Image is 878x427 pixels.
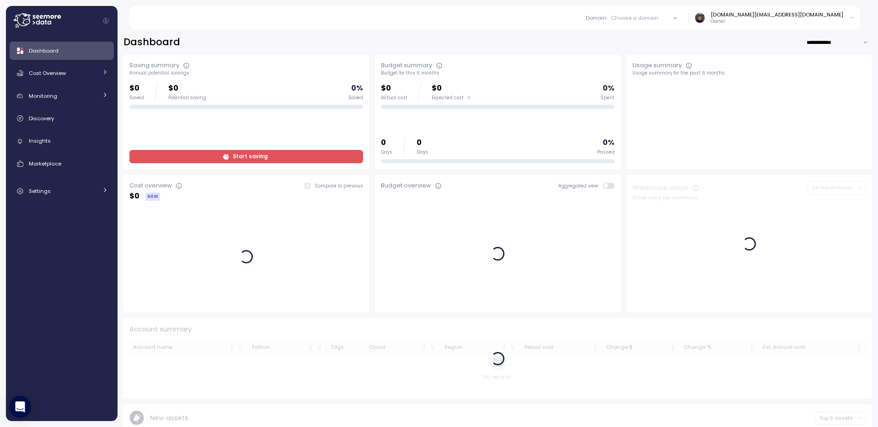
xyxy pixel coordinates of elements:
[10,132,114,150] a: Insights
[586,14,607,21] p: Domain :
[29,160,61,167] span: Marketplace
[381,181,431,190] div: Budget overview
[348,95,363,101] div: Saved
[381,149,392,155] div: Days
[29,92,57,100] span: Monitoring
[10,64,114,82] a: Cost Overview
[10,182,114,200] a: Settings
[10,42,114,60] a: Dashboard
[129,181,172,190] div: Cost overview
[417,137,428,149] p: 0
[632,61,682,70] div: Usage summary
[123,36,180,49] h2: Dashboard
[168,82,206,95] p: $0
[29,137,51,144] span: Insights
[129,190,139,203] p: $ 0
[351,82,363,95] p: 0 %
[129,95,144,101] div: Saved
[597,149,615,155] div: Passed
[10,155,114,173] a: Marketplace
[417,149,428,155] div: Days
[129,82,144,95] p: $0
[129,61,179,70] div: Saving summary
[603,82,615,95] p: 0 %
[129,70,363,76] div: Annual potential savings
[558,183,603,189] span: Aggregated view
[9,396,31,418] div: Open Intercom Messenger
[10,109,114,128] a: Discovery
[29,47,59,54] span: Dashboard
[100,17,112,24] button: Collapse navigation
[145,192,160,201] div: NEW
[381,82,407,95] p: $0
[603,137,615,149] p: 0 %
[129,150,363,163] a: Start saving
[10,87,114,105] a: Monitoring
[233,150,268,163] span: Start saving
[315,183,363,189] p: Compare to previous
[600,95,615,101] div: Spent
[711,18,843,25] p: Owner
[432,82,471,95] p: $0
[29,69,66,77] span: Cost Overview
[168,95,206,101] div: Potential saving
[611,14,658,21] div: Choose a domain
[632,70,866,76] div: Usage summary for the past 6 months
[381,70,615,76] div: Budget for this 6 months
[29,115,54,122] span: Discovery
[695,13,705,22] img: 8a667c340b96c72f6b400081a025948b
[432,95,464,101] span: Expected cost
[711,11,843,18] div: [DOMAIN_NAME][EMAIL_ADDRESS][DOMAIN_NAME]
[29,187,51,195] span: Settings
[381,61,432,70] div: Budget summary
[381,137,392,149] p: 0
[381,95,407,101] div: Actual cost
